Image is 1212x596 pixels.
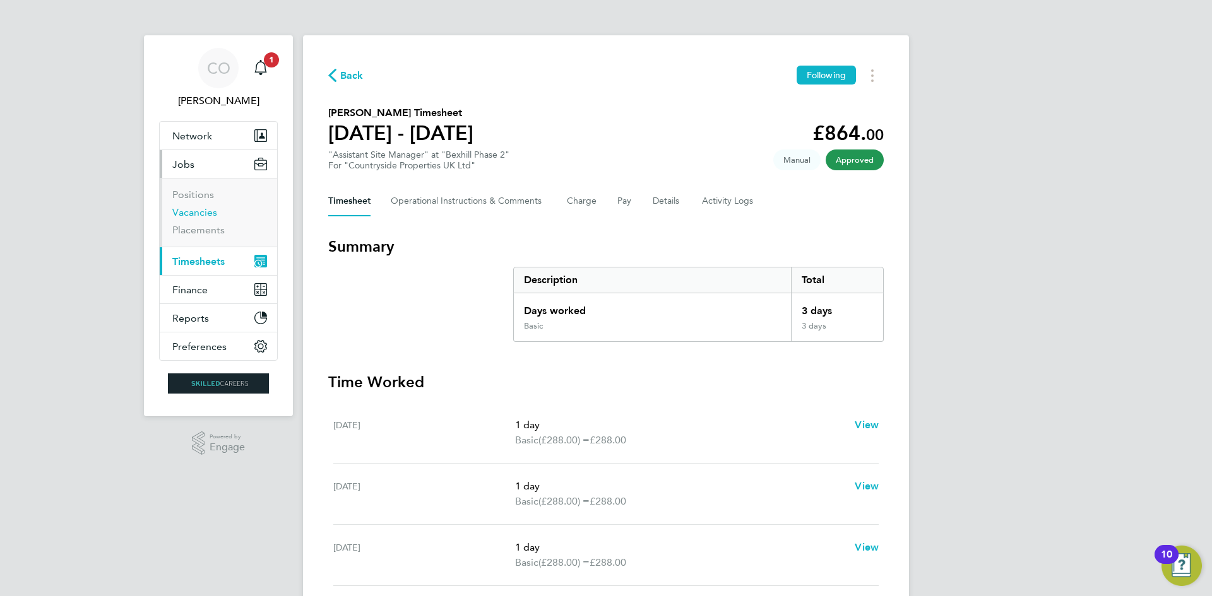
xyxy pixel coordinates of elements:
[791,267,883,293] div: Total
[264,52,279,67] span: 1
[514,267,791,293] div: Description
[159,373,278,394] a: Go to home page
[172,284,208,296] span: Finance
[617,186,633,216] button: Pay
[538,556,590,568] span: (£288.00) =
[207,60,230,76] span: CO
[861,66,884,85] button: Timesheets Menu
[160,150,277,178] button: Jobs
[515,494,538,509] span: Basic
[514,293,791,321] div: Days worked
[855,541,879,553] span: View
[328,105,473,120] h2: [PERSON_NAME] Timesheet
[515,479,845,494] p: 1 day
[773,149,821,170] span: This timesheet was manually created.
[248,48,273,88] a: 1
[653,186,682,216] button: Details
[826,149,884,170] span: This timesheet has been approved.
[797,66,856,85] button: Following
[791,293,883,321] div: 3 days
[538,434,590,446] span: (£288.00) =
[1161,546,1202,586] button: Open Resource Center, 10 new notifications
[515,418,845,433] p: 1 day
[328,67,364,83] button: Back
[172,206,217,218] a: Vacancies
[172,224,225,236] a: Placements
[807,69,846,81] span: Following
[340,68,364,83] span: Back
[538,495,590,507] span: (£288.00) =
[210,442,245,453] span: Engage
[855,419,879,431] span: View
[515,540,845,555] p: 1 day
[160,247,277,275] button: Timesheets
[513,267,884,342] div: Summary
[855,418,879,433] a: View
[524,321,543,331] div: Basic
[855,540,879,555] a: View
[333,479,515,509] div: [DATE]
[791,321,883,341] div: 3 days
[160,178,277,247] div: Jobs
[172,255,225,267] span: Timesheets
[866,126,884,144] span: 00
[333,540,515,570] div: [DATE]
[590,495,626,507] span: £288.00
[515,555,538,570] span: Basic
[160,304,277,332] button: Reports
[855,480,879,492] span: View
[333,418,515,448] div: [DATE]
[590,556,626,568] span: £288.00
[172,130,212,142] span: Network
[210,431,245,442] span: Powered by
[160,122,277,149] button: Network
[168,373,269,394] img: skilledcareers-logo-retina.png
[328,237,884,257] h3: Summary
[328,149,509,171] div: "Assistant Site Manager" at "Bexhill Phase 2"
[328,186,371,216] button: Timesheet
[1161,554,1172,571] div: 10
[172,158,194,170] span: Jobs
[160,276,277,303] button: Finance
[172,341,227,353] span: Preferences
[328,372,884,392] h3: Time Worked
[172,189,214,201] a: Positions
[391,186,547,216] button: Operational Instructions & Comments
[328,120,473,146] h1: [DATE] - [DATE]
[567,186,597,216] button: Charge
[515,433,538,448] span: Basic
[855,479,879,494] a: View
[144,35,293,416] nav: Main navigation
[172,312,209,324] span: Reports
[812,121,884,145] app-decimal: £864.
[159,93,278,108] span: Craig O'Donovan
[159,48,278,108] a: CO[PERSON_NAME]
[702,186,755,216] button: Activity Logs
[590,434,626,446] span: £288.00
[328,160,509,171] div: For "Countryside Properties UK Ltd"
[160,332,277,360] button: Preferences
[192,431,246,455] a: Powered byEngage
